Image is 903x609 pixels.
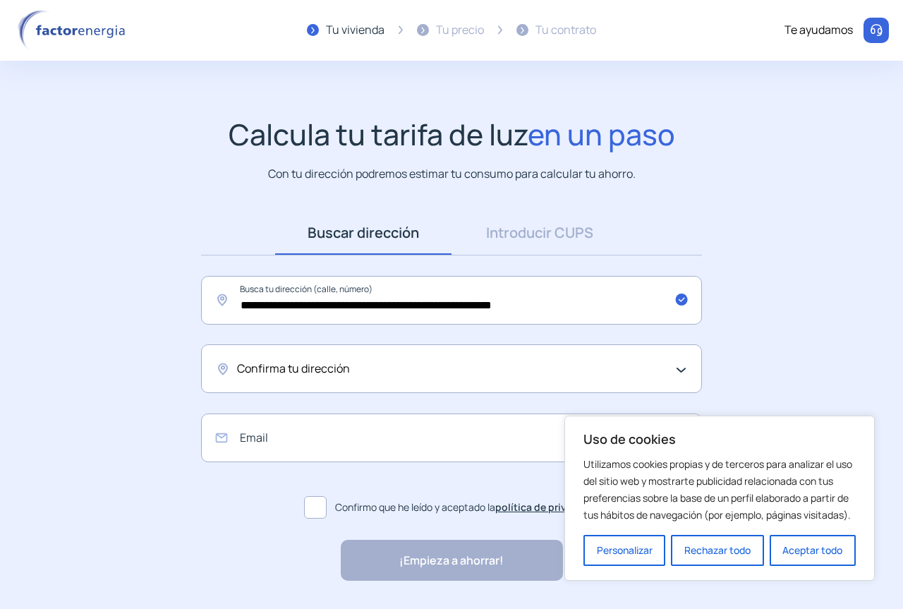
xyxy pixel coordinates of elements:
img: logo factor [14,10,134,51]
div: Uso de cookies [564,416,875,581]
h1: Calcula tu tarifa de luz [229,117,675,152]
a: Introducir CUPS [451,211,628,255]
div: Tu contrato [535,21,596,40]
img: llamar [869,23,883,37]
div: Tu vivienda [326,21,384,40]
button: Aceptar todo [770,535,856,566]
div: Tu precio [436,21,484,40]
button: Personalizar [583,535,665,566]
p: Utilizamos cookies propias y de terceros para analizar el uso del sitio web y mostrarte publicida... [583,456,856,524]
span: en un paso [528,114,675,154]
p: Uso de cookies [583,430,856,447]
div: Te ayudamos [784,21,853,40]
span: Confirma tu dirección [237,360,350,378]
span: Confirmo que he leído y aceptado la [335,500,599,515]
p: Con tu dirección podremos estimar tu consumo para calcular tu ahorro. [268,165,636,183]
button: Rechazar todo [671,535,763,566]
a: política de privacidad [495,500,599,514]
a: Buscar dirección [275,211,451,255]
